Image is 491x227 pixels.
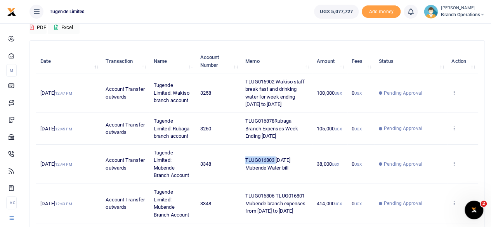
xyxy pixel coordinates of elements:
[362,8,401,14] a: Add money
[200,161,211,167] span: 3348
[317,126,342,132] span: 105,000
[384,90,422,97] span: Pending Approval
[447,49,478,73] th: Action: activate to sort column ascending
[384,161,422,168] span: Pending Approval
[7,7,16,17] img: logo-small
[441,5,485,12] small: [PERSON_NAME]
[245,193,305,214] span: TLUG016806 TLUG016801 Mubende branch expenses from [DATE] to [DATE]
[245,157,290,171] span: TLUG016803 [DATE] Mubende Water bill
[441,11,485,18] span: Branch Operations
[375,49,447,73] th: Status: activate to sort column ascending
[48,21,80,34] button: Excel
[352,90,362,96] span: 0
[362,5,401,18] span: Add money
[7,9,16,14] a: logo-small logo-large logo-large
[40,201,72,206] span: [DATE]
[40,126,72,132] span: [DATE]
[332,162,339,166] small: UGX
[352,161,362,167] span: 0
[55,162,72,166] small: 12:44 PM
[154,189,189,218] span: Tugende Limited: Mubende Branch Account
[354,91,362,95] small: UGX
[55,91,72,95] small: 12:47 PM
[311,5,362,19] li: Wallet ballance
[465,201,483,219] iframe: Intercom live chat
[354,202,362,206] small: UGX
[384,125,422,132] span: Pending Approval
[154,150,189,178] span: Tugende Limited: Mubende Branch Account
[335,91,342,95] small: UGX
[55,127,72,131] small: 12:45 PM
[317,201,342,206] span: 414,000
[154,82,190,103] span: Tugende Limited: Wakiso branch account
[354,127,362,131] small: UGX
[149,49,196,73] th: Name: activate to sort column ascending
[106,122,145,135] span: Account Transfer outwards
[352,126,362,132] span: 0
[6,64,17,77] li: M
[362,5,401,18] li: Toup your wallet
[101,49,149,73] th: Transaction: activate to sort column ascending
[200,201,211,206] span: 3348
[196,49,241,73] th: Account Number: activate to sort column ascending
[245,118,298,139] span: TLUG016878Rubaga Branch Expenses Week Ending [DATE]
[40,90,72,96] span: [DATE]
[106,197,145,210] span: Account Transfer outwards
[200,126,211,132] span: 3260
[6,196,17,209] li: Ac
[424,5,485,19] a: profile-user [PERSON_NAME] Branch Operations
[354,162,362,166] small: UGX
[106,157,145,171] span: Account Transfer outwards
[424,5,438,19] img: profile-user
[55,202,72,206] small: 12:43 PM
[106,86,145,100] span: Account Transfer outwards
[40,161,72,167] span: [DATE]
[36,49,101,73] th: Date: activate to sort column descending
[347,49,375,73] th: Fees: activate to sort column ascending
[320,8,353,16] span: UGX 5,077,727
[245,79,305,107] span: TLUG016902 Wakiso staff break fast and drinking water for week ending [DATE] to [DATE]
[352,201,362,206] span: 0
[314,5,359,19] a: UGX 5,077,727
[241,49,312,73] th: Memo: activate to sort column ascending
[317,161,339,167] span: 38,000
[481,201,487,207] span: 2
[47,8,88,15] span: Tugende Limited
[384,200,422,207] span: Pending Approval
[317,90,342,96] span: 100,000
[335,202,342,206] small: UGX
[154,118,190,139] span: Tugende Limited: Rubaga branch account
[312,49,347,73] th: Amount: activate to sort column ascending
[200,90,211,96] span: 3258
[29,21,47,34] button: PDF
[335,127,342,131] small: UGX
